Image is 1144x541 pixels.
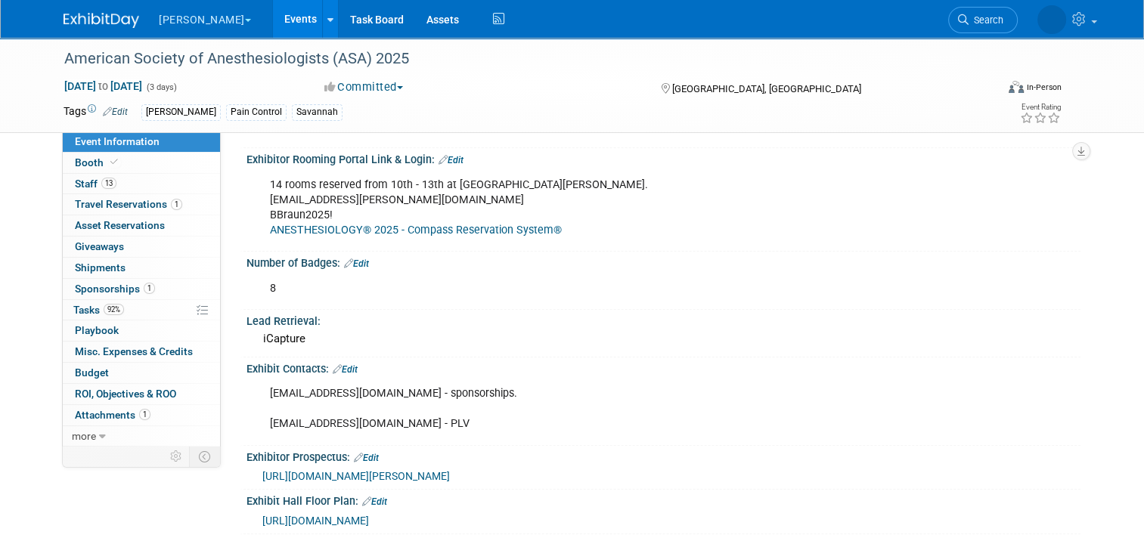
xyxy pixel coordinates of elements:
[333,364,358,375] a: Edit
[63,384,220,404] a: ROI, Objectives & ROO
[246,490,1080,509] div: Exhibit Hall Floor Plan:
[190,447,221,466] td: Toggle Event Tabs
[63,320,220,341] a: Playbook
[362,496,387,507] a: Edit
[101,178,116,189] span: 13
[259,170,919,246] div: 14 rooms reserved from 10th - 13th at [GEOGRAPHIC_DATA][PERSON_NAME]. [EMAIL_ADDRESS][PERSON_NAME...
[163,447,190,466] td: Personalize Event Tab Strip
[1026,82,1062,93] div: In-Person
[75,283,155,295] span: Sponsorships
[103,107,128,117] a: Edit
[75,219,165,231] span: Asset Reservations
[75,261,126,274] span: Shipments
[63,405,220,425] a: Attachments1
[72,430,96,442] span: more
[63,258,220,278] a: Shipments
[63,426,220,447] a: more
[344,258,369,269] a: Edit
[75,240,124,252] span: Giveaways
[141,104,221,120] div: [PERSON_NAME]
[75,409,150,421] span: Attachments
[75,198,182,210] span: Travel Reservations
[948,7,1018,33] a: Search
[354,453,379,463] a: Edit
[75,324,119,336] span: Playbook
[75,366,109,379] span: Budget
[63,215,220,236] a: Asset Reservations
[246,148,1080,168] div: Exhibitor Rooming Portal Link & Login:
[270,224,562,236] a: ANESTHESIOLOGY® 2025 - Compass Reservation System®
[75,345,193,357] span: Misc. Expenses & Credits
[75,388,176,400] span: ROI, Objectives & ROO
[914,79,1062,101] div: Event Format
[1009,81,1024,93] img: Format-Inperson.png
[259,274,919,304] div: 8
[63,131,220,152] a: Event Information
[75,156,121,168] span: Booth
[64,104,128,121] td: Tags
[262,470,450,482] a: [URL][DOMAIN_NAME][PERSON_NAME]
[439,155,463,165] a: Edit
[64,79,143,93] span: [DATE] [DATE]
[104,304,124,315] span: 92%
[63,279,220,299] a: Sponsorships1
[292,104,343,120] div: Savannah
[262,515,369,527] a: [URL][DOMAIN_NAME]
[319,79,409,95] button: Committed
[63,236,220,257] a: Giveaways
[672,83,861,94] span: [GEOGRAPHIC_DATA], [GEOGRAPHIC_DATA]
[246,252,1080,271] div: Number of Badges:
[63,174,220,194] a: Staff13
[171,199,182,210] span: 1
[63,153,220,173] a: Booth
[75,135,160,147] span: Event Information
[139,409,150,420] span: 1
[63,363,220,383] a: Budget
[144,283,155,294] span: 1
[63,342,220,362] a: Misc. Expenses & Credits
[1037,5,1066,34] img: Savannah Jones
[145,82,177,92] span: (3 days)
[63,300,220,320] a: Tasks92%
[258,327,1069,351] div: iCapture
[246,446,1080,465] div: Exhibitor Prospectus:
[226,104,287,120] div: Pain Control
[96,80,110,92] span: to
[64,13,139,28] img: ExhibitDay
[259,379,919,439] div: [EMAIL_ADDRESS][DOMAIN_NAME] - sponsorships. [EMAIL_ADDRESS][DOMAIN_NAME] - PLV
[75,178,116,190] span: Staff
[969,14,1003,26] span: Search
[59,45,977,73] div: American Society of Anesthesiologists (ASA) 2025
[63,194,220,215] a: Travel Reservations1
[1020,104,1061,111] div: Event Rating
[246,357,1080,377] div: Exhibit Contacts:
[110,158,118,166] i: Booth reservation complete
[73,304,124,316] span: Tasks
[246,310,1080,329] div: Lead Retrieval:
